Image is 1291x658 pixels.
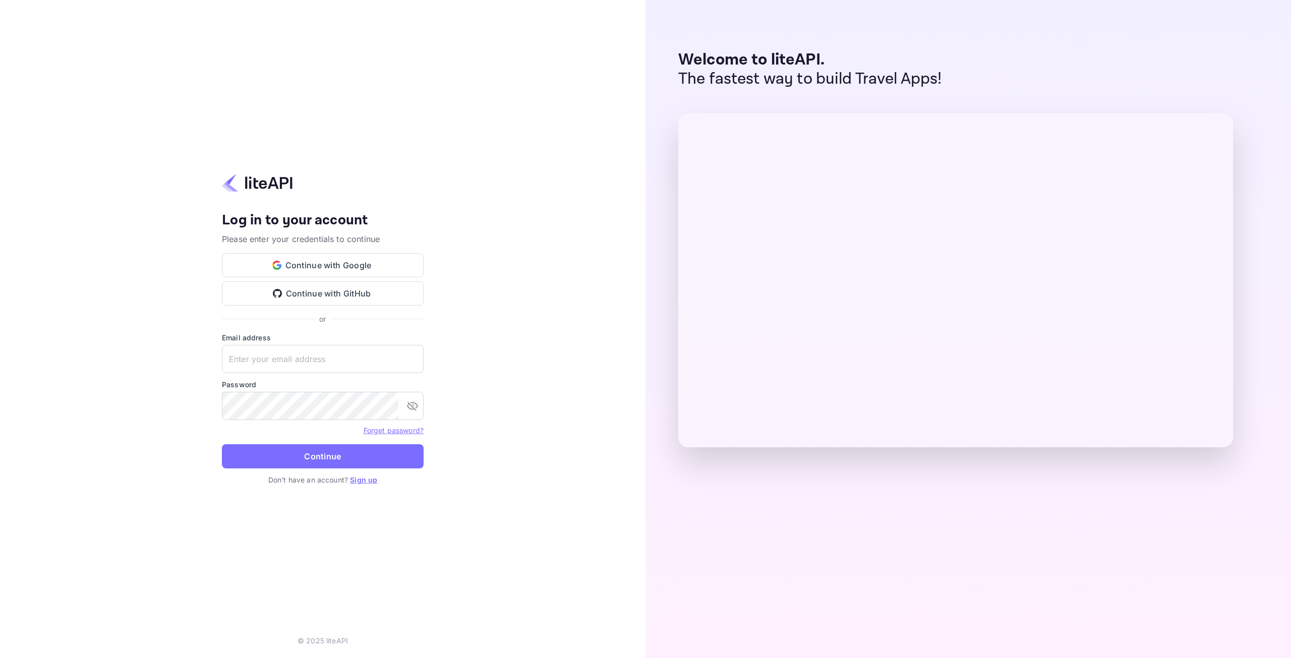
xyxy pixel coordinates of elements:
button: Continue with GitHub [222,281,424,306]
label: Email address [222,332,424,343]
button: Continue with Google [222,253,424,277]
p: Please enter your credentials to continue [222,233,424,245]
h4: Log in to your account [222,212,424,229]
button: Continue [222,444,424,468]
a: Sign up [350,475,377,484]
p: or [319,314,326,324]
button: toggle password visibility [402,396,423,416]
p: Welcome to liteAPI. [678,50,942,70]
label: Password [222,379,424,390]
a: Forget password? [364,425,424,435]
p: Don't have an account? [222,474,424,485]
a: Forget password? [364,426,424,435]
p: © 2025 liteAPI [298,635,348,646]
img: liteAPI Dashboard Preview [678,113,1233,447]
input: Enter your email address [222,345,424,373]
p: The fastest way to build Travel Apps! [678,70,942,89]
img: liteapi [222,173,292,193]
